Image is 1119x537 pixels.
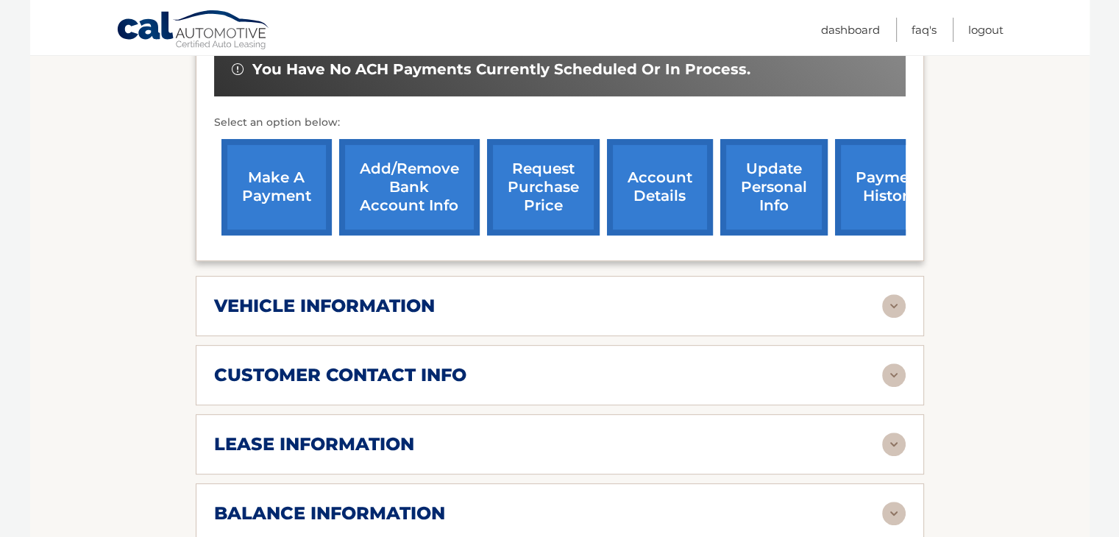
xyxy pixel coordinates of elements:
[835,139,945,235] a: payment history
[607,139,713,235] a: account details
[882,294,906,318] img: accordion-rest.svg
[968,18,1003,42] a: Logout
[487,139,600,235] a: request purchase price
[214,114,906,132] p: Select an option below:
[252,60,750,79] span: You have no ACH payments currently scheduled or in process.
[720,139,828,235] a: update personal info
[339,139,480,235] a: Add/Remove bank account info
[232,63,244,75] img: alert-white.svg
[882,502,906,525] img: accordion-rest.svg
[214,295,435,317] h2: vehicle information
[821,18,880,42] a: Dashboard
[882,433,906,456] img: accordion-rest.svg
[214,502,445,524] h2: balance information
[912,18,937,42] a: FAQ's
[882,363,906,387] img: accordion-rest.svg
[214,364,466,386] h2: customer contact info
[221,139,332,235] a: make a payment
[116,10,271,52] a: Cal Automotive
[214,433,414,455] h2: lease information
